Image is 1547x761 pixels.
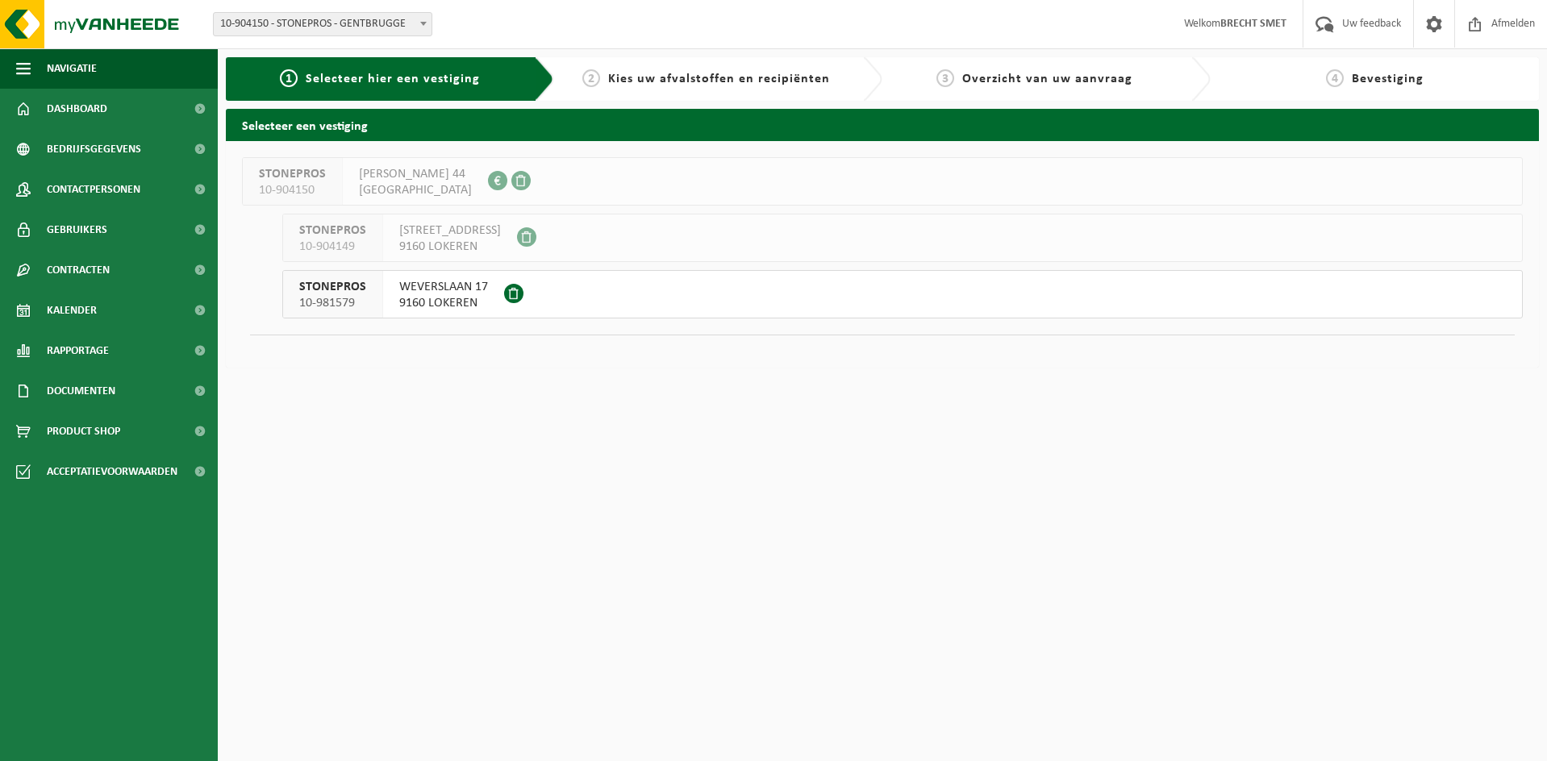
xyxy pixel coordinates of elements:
span: STONEPROS [299,279,366,295]
span: Navigatie [47,48,97,89]
span: 10-981579 [299,295,366,311]
span: 4 [1326,69,1344,87]
span: Rapportage [47,331,109,371]
span: Contracten [47,250,110,290]
span: 10-904150 [259,182,326,198]
span: Product Shop [47,411,120,451]
span: Bevestiging [1352,73,1424,85]
span: Documenten [47,371,115,411]
span: 10-904150 - STONEPROS - GENTBRUGGE [214,13,432,35]
button: STONEPROS 10-981579 WEVERSLAAN 179160 LOKEREN [282,270,1523,318]
span: Overzicht van uw aanvraag [962,73,1132,85]
span: Selecteer hier een vestiging [306,73,480,85]
span: 9160 LOKEREN [399,239,501,255]
span: [STREET_ADDRESS] [399,222,501,239]
span: Contactpersonen [47,169,140,210]
span: STONEPROS [259,166,326,182]
span: [PERSON_NAME] 44 [359,166,472,182]
span: Kalender [47,290,97,331]
span: 9160 LOKEREN [399,295,488,311]
span: 1 [280,69,298,87]
span: 3 [936,69,954,87]
span: 2 [582,69,600,87]
span: STONEPROS [299,222,366,239]
span: WEVERSLAAN 17 [399,279,488,295]
span: [GEOGRAPHIC_DATA] [359,182,472,198]
span: Acceptatievoorwaarden [47,451,177,492]
span: Gebruikers [47,210,107,250]
strong: BRECHT SMET [1220,18,1286,30]
span: Bedrijfsgegevens [47,129,141,169]
span: Kies uw afvalstoffen en recipiënten [608,73,830,85]
span: 10-904150 - STONEPROS - GENTBRUGGE [213,12,432,36]
h2: Selecteer een vestiging [226,109,1539,140]
span: 10-904149 [299,239,366,255]
span: Dashboard [47,89,107,129]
